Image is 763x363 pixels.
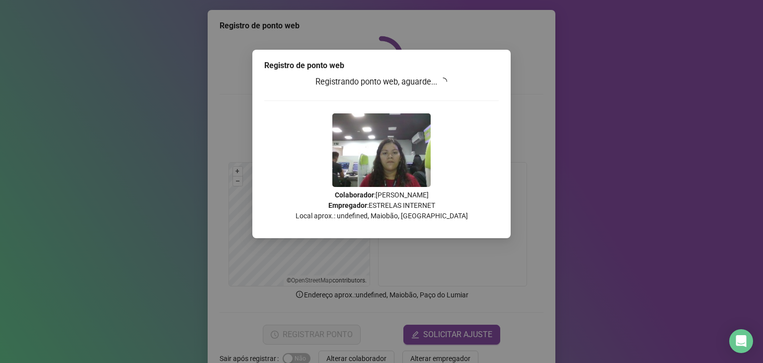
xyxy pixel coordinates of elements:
span: loading [439,78,447,86]
p: : [PERSON_NAME] : ESTRELAS INTERNET Local aprox.: undefined, Maiobão, [GEOGRAPHIC_DATA] [264,190,499,221]
div: Registro de ponto web [264,60,499,72]
div: Open Intercom Messenger [729,329,753,353]
strong: Colaborador [335,191,374,199]
img: 2Q== [332,113,431,187]
h3: Registrando ponto web, aguarde... [264,76,499,89]
strong: Empregador [328,201,367,209]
